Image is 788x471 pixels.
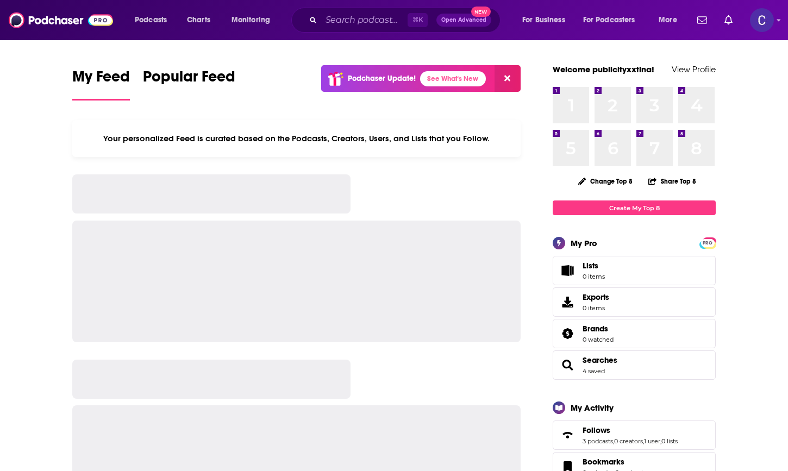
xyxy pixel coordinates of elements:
a: Searches [583,355,617,365]
button: open menu [224,11,284,29]
button: Share Top 8 [648,171,697,192]
a: Searches [556,357,578,373]
button: open menu [651,11,691,29]
span: Lists [556,263,578,278]
span: Podcasts [135,12,167,28]
span: Monitoring [232,12,270,28]
span: , [643,437,644,445]
a: Follows [583,425,678,435]
span: Open Advanced [441,17,486,23]
span: Charts [187,12,210,28]
p: Podchaser Update! [348,74,416,83]
a: PRO [701,238,714,247]
span: For Business [522,12,565,28]
a: Brands [583,324,614,334]
span: For Podcasters [583,12,635,28]
span: Lists [583,261,598,271]
a: 0 lists [661,437,678,445]
img: Podchaser - Follow, Share and Rate Podcasts [9,10,113,30]
button: Change Top 8 [572,174,639,188]
span: Exports [556,294,578,310]
input: Search podcasts, credits, & more... [321,11,408,29]
a: 0 creators [614,437,643,445]
a: My Feed [72,67,130,101]
span: Searches [553,350,716,380]
button: open menu [515,11,579,29]
a: See What's New [420,71,486,86]
a: 4 saved [583,367,605,375]
a: 3 podcasts [583,437,613,445]
div: Search podcasts, credits, & more... [302,8,511,33]
div: Your personalized Feed is curated based on the Podcasts, Creators, Users, and Lists that you Follow. [72,120,521,157]
span: My Feed [72,67,130,92]
span: Brands [553,319,716,348]
button: Open AdvancedNew [436,14,491,27]
span: Brands [583,324,608,334]
span: ⌘ K [408,13,428,27]
a: 1 user [644,437,660,445]
div: My Pro [571,238,597,248]
a: Lists [553,256,716,285]
span: Bookmarks [583,457,624,467]
span: New [471,7,491,17]
a: Popular Feed [143,67,235,101]
a: View Profile [672,64,716,74]
a: 0 watched [583,336,614,343]
a: Create My Top 8 [553,200,716,215]
span: Logged in as publicityxxtina [750,8,774,32]
a: Show notifications dropdown [693,11,711,29]
a: Welcome publicityxxtina! [553,64,654,74]
a: Charts [180,11,217,29]
a: Show notifications dropdown [720,11,737,29]
span: Follows [553,420,716,450]
span: More [659,12,677,28]
span: Lists [583,261,605,271]
span: Exports [583,292,609,302]
button: open menu [127,11,181,29]
a: Follows [556,428,578,443]
span: 0 items [583,304,609,312]
button: open menu [576,11,651,29]
span: , [660,437,661,445]
span: Popular Feed [143,67,235,92]
a: Exports [553,287,716,317]
button: Show profile menu [750,8,774,32]
span: , [613,437,614,445]
a: Bookmarks [583,457,646,467]
div: My Activity [571,403,614,413]
span: 0 items [583,273,605,280]
a: Brands [556,326,578,341]
img: User Profile [750,8,774,32]
span: Follows [583,425,610,435]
